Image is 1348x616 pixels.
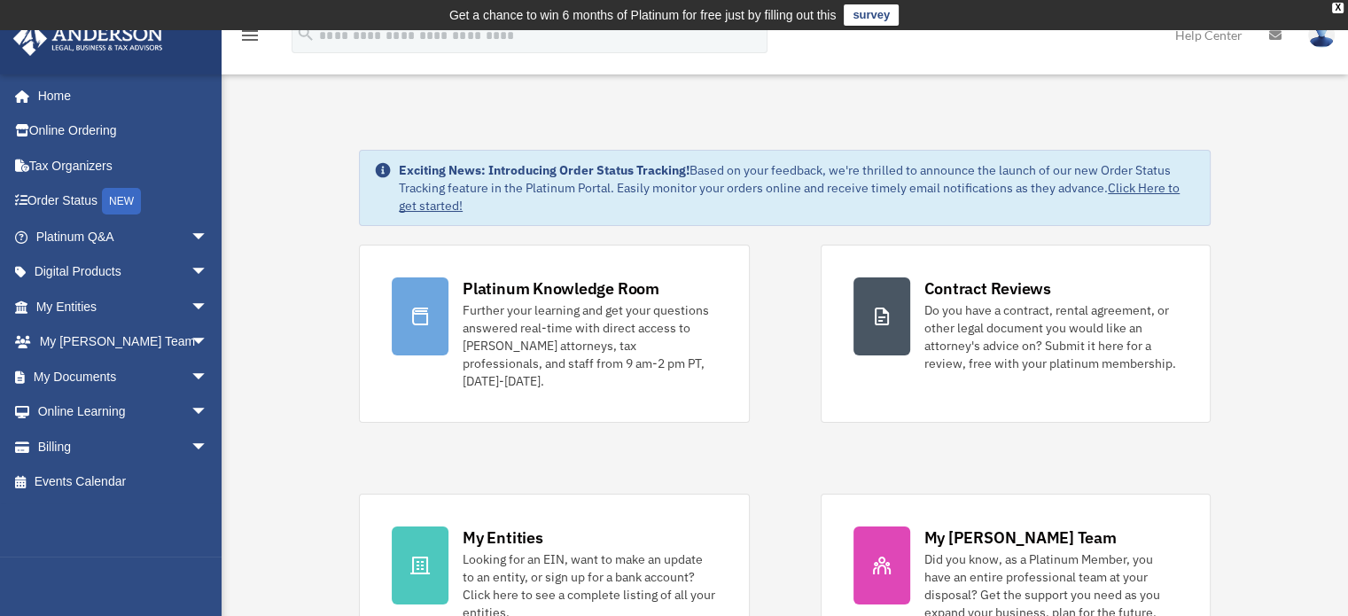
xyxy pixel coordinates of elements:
span: arrow_drop_down [191,359,226,395]
div: Contract Reviews [924,277,1051,300]
a: survey [844,4,899,26]
a: Order StatusNEW [12,183,235,220]
a: Platinum Q&Aarrow_drop_down [12,219,235,254]
a: Events Calendar [12,464,235,500]
i: search [296,24,316,43]
span: arrow_drop_down [191,254,226,291]
span: arrow_drop_down [191,289,226,325]
img: Anderson Advisors Platinum Portal [8,21,168,56]
i: menu [239,25,261,46]
a: Online Ordering [12,113,235,149]
strong: Exciting News: Introducing Order Status Tracking! [399,162,690,178]
a: My [PERSON_NAME] Teamarrow_drop_down [12,324,235,360]
img: User Pic [1308,22,1335,48]
div: Get a chance to win 6 months of Platinum for free just by filling out this [449,4,837,26]
span: arrow_drop_down [191,394,226,431]
span: arrow_drop_down [191,219,226,255]
span: arrow_drop_down [191,324,226,361]
a: Tax Organizers [12,148,235,183]
div: Based on your feedback, we're thrilled to announce the launch of our new Order Status Tracking fe... [399,161,1196,214]
a: My Entitiesarrow_drop_down [12,289,235,324]
a: Online Learningarrow_drop_down [12,394,235,430]
div: NEW [102,188,141,214]
div: close [1332,3,1344,13]
a: Billingarrow_drop_down [12,429,235,464]
a: Home [12,78,226,113]
a: My Documentsarrow_drop_down [12,359,235,394]
div: Further your learning and get your questions answered real-time with direct access to [PERSON_NAM... [463,301,716,390]
div: My Entities [463,526,542,549]
div: Platinum Knowledge Room [463,277,659,300]
a: Click Here to get started! [399,180,1180,214]
div: My [PERSON_NAME] Team [924,526,1117,549]
a: Contract Reviews Do you have a contract, rental agreement, or other legal document you would like... [821,245,1211,423]
span: arrow_drop_down [191,429,226,465]
a: Digital Productsarrow_drop_down [12,254,235,290]
a: menu [239,31,261,46]
a: Platinum Knowledge Room Further your learning and get your questions answered real-time with dire... [359,245,749,423]
div: Do you have a contract, rental agreement, or other legal document you would like an attorney's ad... [924,301,1178,372]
